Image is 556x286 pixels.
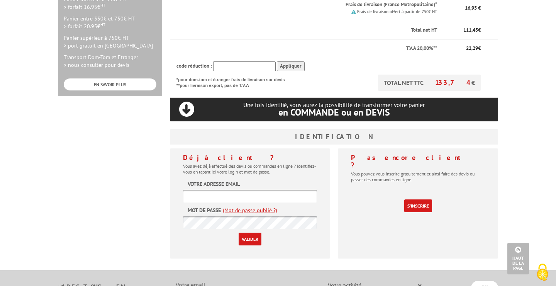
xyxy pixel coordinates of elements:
a: EN SAVOIR PLUS [64,78,156,90]
p: Une fois identifié, vous aurez la possibilité de transformer votre panier [170,101,498,117]
sup: HT [100,2,105,8]
span: 133,74 [435,78,471,87]
p: Transport Dom-Tom et Etranger [64,53,156,69]
input: Appliquer [277,61,305,71]
h3: Identification [170,129,498,145]
span: 16,95 € [465,5,481,11]
span: 22,29 [466,45,478,51]
sup: HT [100,22,105,27]
span: > nous consulter pour devis [64,61,129,68]
p: Total net HT [176,27,437,34]
p: € [444,27,481,34]
p: TOTAL NET TTC € [378,75,481,91]
img: picto.png [351,10,356,14]
h4: Pas encore client ? [351,154,485,169]
p: *pour dom-tom et étranger frais de livraison sur devis **pour livraison export, pas de T.V.A [176,75,292,89]
p: Panier supérieur à 750€ HT [64,34,156,49]
p: € [444,45,481,52]
small: Frais de livraison offert à partir de 750€ HT [357,9,437,14]
a: (Mot de passe oublié ?) [223,206,277,214]
button: Cookies (fenêtre modale) [529,260,556,286]
span: > forfait 16.95€ [64,3,105,10]
input: Valider [239,233,261,245]
p: Vous pouvez vous inscrire gratuitement et ainsi faire des devis ou passer des commandes en ligne. [351,171,485,182]
h4: Déjà client ? [183,154,317,162]
p: Vous avez déjà effectué des devis ou commandes en ligne ? Identifiez-vous en tapant ici votre log... [183,163,317,175]
span: code réduction : [176,63,212,69]
span: 111,45 [463,27,478,33]
label: Mot de passe [188,206,221,214]
span: > forfait 20.95€ [64,23,105,30]
span: > port gratuit en [GEOGRAPHIC_DATA] [64,42,153,49]
a: S'inscrire [404,199,432,212]
p: T.V.A 20,00%** [176,45,437,52]
label: Votre adresse email [188,180,240,188]
span: en COMMANDE ou en DEVIS [278,106,390,118]
a: Haut de la page [507,243,529,274]
img: Cookies (fenêtre modale) [533,263,552,282]
p: Frais de livraison (France Metropolitaine)* [207,1,437,9]
p: Panier entre 350€ et 750€ HT [64,15,156,30]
